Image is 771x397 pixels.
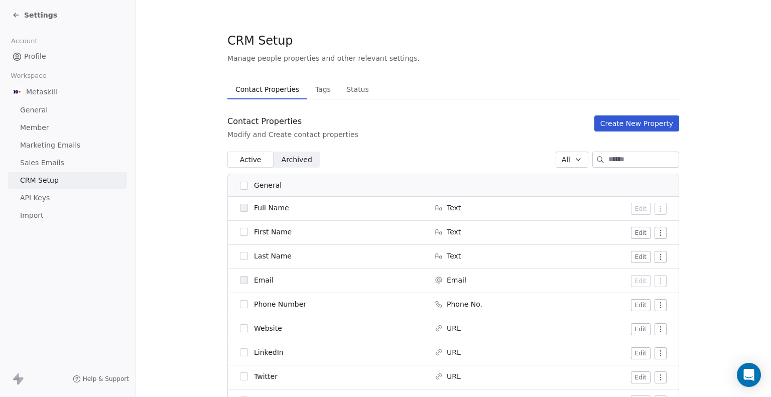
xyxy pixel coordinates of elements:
span: Profile [24,51,46,62]
span: All [562,155,570,165]
span: Tags [311,82,335,96]
button: Edit [631,299,651,311]
a: Member [8,119,127,136]
span: Sales Emails [20,158,64,168]
span: Email [254,275,274,285]
span: Member [20,122,49,133]
div: Contact Properties [227,115,358,127]
span: LinkedIn [254,347,284,357]
a: Profile [8,48,127,65]
a: Help & Support [73,375,129,383]
span: First Name [254,227,292,237]
button: Edit [631,323,651,335]
span: Text [447,227,461,237]
a: Marketing Emails [8,137,127,154]
span: Contact Properties [231,82,303,96]
span: Import [20,210,43,221]
span: Text [447,203,461,213]
a: CRM Setup [8,172,127,189]
a: Settings [12,10,57,20]
span: Status [342,82,373,96]
button: Edit [631,347,651,359]
span: CRM Setup [227,33,293,48]
span: General [254,180,282,191]
img: AVATAR%20METASKILL%20-%20Colori%20Positivo.png [12,87,22,97]
a: Import [8,207,127,224]
span: Marketing Emails [20,140,80,151]
button: Edit [631,251,651,263]
span: CRM Setup [20,175,59,186]
a: API Keys [8,190,127,206]
button: Edit [631,203,651,215]
a: General [8,102,127,118]
span: Full Name [254,203,289,213]
span: Last Name [254,251,292,261]
div: Open Intercom Messenger [737,363,761,387]
span: Twitter [254,371,278,381]
a: Sales Emails [8,155,127,171]
button: Edit [631,227,651,239]
span: Metaskill [26,87,57,97]
span: Phone Number [254,299,306,309]
span: URL [447,323,461,333]
span: Text [447,251,461,261]
button: Edit [631,275,651,287]
span: Phone No. [447,299,482,309]
span: General [20,105,48,115]
div: Modify and Create contact properties [227,129,358,140]
span: Help & Support [83,375,129,383]
span: URL [447,371,461,381]
span: Account [7,34,42,49]
span: Manage people properties and other relevant settings. [227,53,420,63]
span: Website [254,323,282,333]
span: API Keys [20,193,50,203]
button: Edit [631,371,651,383]
span: Workspace [7,68,51,83]
button: Create New Property [594,115,679,131]
span: Email [447,275,466,285]
span: Settings [24,10,57,20]
span: URL [447,347,461,357]
span: Archived [282,155,312,165]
